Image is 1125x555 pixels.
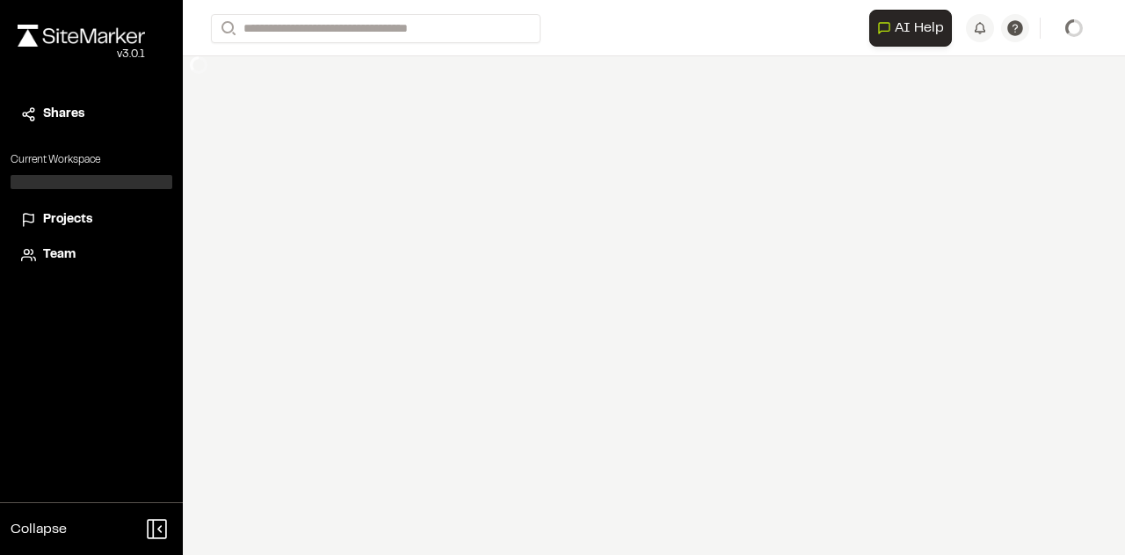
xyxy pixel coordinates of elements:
[895,18,944,39] span: AI Help
[18,47,145,62] div: Oh geez...please don't...
[43,105,84,124] span: Shares
[11,519,67,540] span: Collapse
[21,105,162,124] a: Shares
[869,10,952,47] button: Open AI Assistant
[869,10,959,47] div: Open AI Assistant
[21,245,162,265] a: Team
[43,245,76,265] span: Team
[21,210,162,230] a: Projects
[18,25,145,47] img: rebrand.png
[211,14,243,43] button: Search
[43,210,92,230] span: Projects
[11,152,172,168] p: Current Workspace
